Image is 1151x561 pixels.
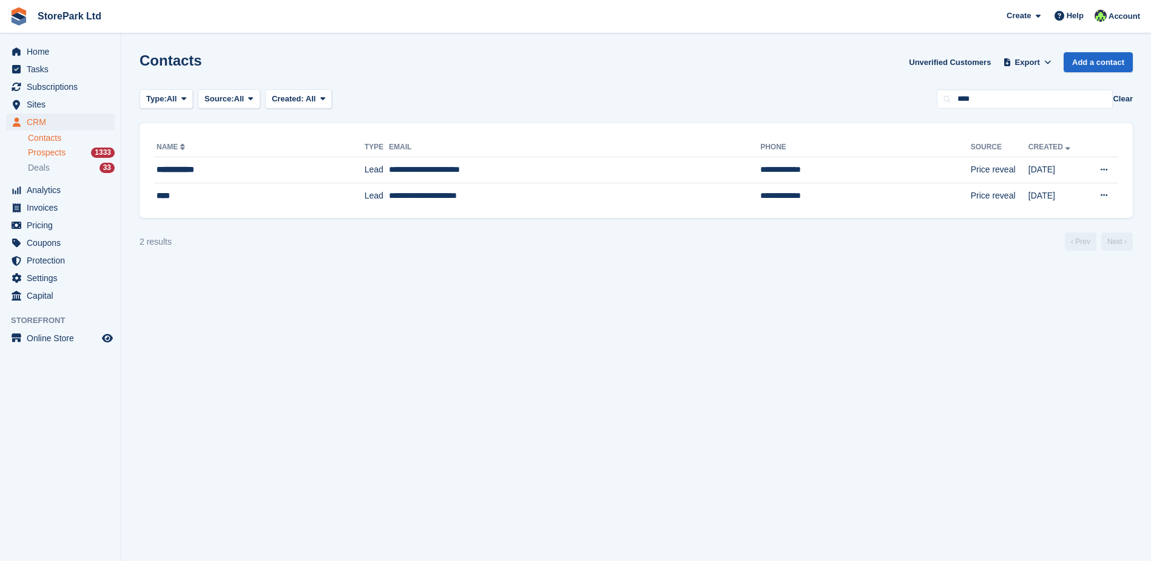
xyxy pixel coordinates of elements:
td: [DATE] [1028,157,1085,183]
span: Created: [272,94,304,103]
a: Contacts [28,132,115,144]
th: Source [971,138,1028,157]
nav: Page [1062,233,1135,251]
span: Export [1015,56,1040,69]
span: Create [1007,10,1031,22]
h1: Contacts [140,52,202,69]
span: Help [1067,10,1084,22]
button: Type: All [140,89,193,109]
a: menu [6,234,115,251]
span: Invoices [27,199,100,216]
span: Type: [146,93,167,105]
td: Lead [365,183,389,208]
a: menu [6,182,115,199]
span: Protection [27,252,100,269]
td: Price reveal [971,157,1028,183]
span: Pricing [27,217,100,234]
a: menu [6,43,115,60]
div: 2 results [140,236,172,248]
span: Home [27,43,100,60]
span: Capital [27,287,100,304]
span: Prospects [28,147,66,158]
td: Price reveal [971,183,1028,208]
a: menu [6,78,115,95]
button: Created: All [265,89,332,109]
span: Account [1109,10,1140,22]
a: menu [6,114,115,131]
button: Clear [1113,93,1133,105]
a: menu [6,199,115,216]
th: Phone [760,138,970,157]
span: Analytics [27,182,100,199]
span: Tasks [27,61,100,78]
a: menu [6,61,115,78]
span: All [306,94,316,103]
a: menu [6,217,115,234]
span: All [167,93,177,105]
span: Storefront [11,314,121,327]
a: Deals 33 [28,161,115,174]
img: Ryan Mulcahy [1095,10,1107,22]
a: menu [6,287,115,304]
a: menu [6,252,115,269]
a: Previous [1065,233,1096,251]
span: Settings [27,270,100,287]
span: All [234,93,245,105]
span: Source: [204,93,234,105]
a: StorePark Ltd [33,6,106,26]
a: Unverified Customers [904,52,996,72]
td: Lead [365,157,389,183]
button: Source: All [198,89,260,109]
a: menu [6,96,115,113]
th: Email [389,138,760,157]
div: 1333 [91,148,115,158]
span: CRM [27,114,100,131]
a: Preview store [100,331,115,345]
th: Type [365,138,389,157]
span: Online Store [27,330,100,347]
button: Export [1001,52,1054,72]
a: menu [6,330,115,347]
a: Add a contact [1064,52,1133,72]
span: Sites [27,96,100,113]
span: Coupons [27,234,100,251]
a: Prospects 1333 [28,146,115,159]
td: [DATE] [1028,183,1085,208]
a: Created [1028,143,1073,151]
div: 33 [100,163,115,173]
span: Deals [28,162,50,174]
a: Name [157,143,187,151]
a: Next [1101,233,1133,251]
span: Subscriptions [27,78,100,95]
a: menu [6,270,115,287]
img: stora-icon-8386f47178a22dfd0bd8f6a31ec36ba5ce8667c1dd55bd0f319d3a0aa187defe.svg [10,7,28,25]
